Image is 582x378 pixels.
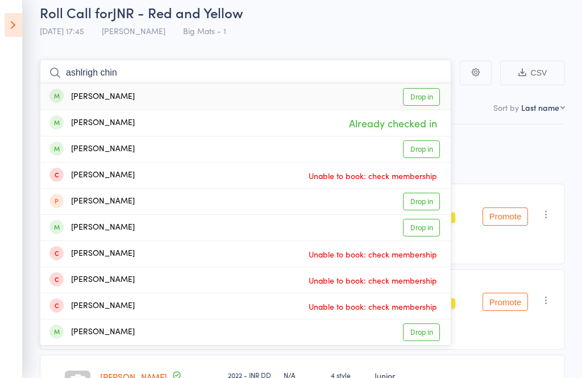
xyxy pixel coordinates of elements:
span: Unable to book: check membership [306,246,440,263]
div: [PERSON_NAME] [49,90,135,103]
span: Unable to book: check membership [306,167,440,184]
span: [PERSON_NAME] [102,25,165,36]
button: Promote [483,293,528,311]
a: Drop in [403,193,440,210]
div: [PERSON_NAME] [49,117,135,130]
div: [PERSON_NAME] [49,143,135,156]
span: Big Mats - 1 [183,25,226,36]
input: Search by name [40,60,451,86]
label: Sort by [493,102,519,113]
span: [DATE] 17:45 [40,25,84,36]
a: Drop in [403,140,440,158]
div: [PERSON_NAME] [49,195,135,208]
div: [PERSON_NAME] [49,300,135,313]
a: Drop in [403,323,440,341]
span: Unable to book: check membership [306,272,440,289]
span: Roll Call for [40,3,113,22]
div: [PERSON_NAME] [49,247,135,260]
div: [PERSON_NAME] [49,169,135,182]
div: Last name [521,102,559,113]
button: Promote [483,207,528,226]
div: [PERSON_NAME] [49,273,135,286]
span: Unable to book: check membership [306,298,440,315]
div: [PERSON_NAME] [49,326,135,339]
button: CSV [500,61,565,85]
a: Drop in [403,88,440,106]
span: Already checked in [346,113,440,133]
a: Drop in [403,219,440,236]
div: [PERSON_NAME] [49,221,135,234]
span: JNR - Red and Yellow [113,3,243,22]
